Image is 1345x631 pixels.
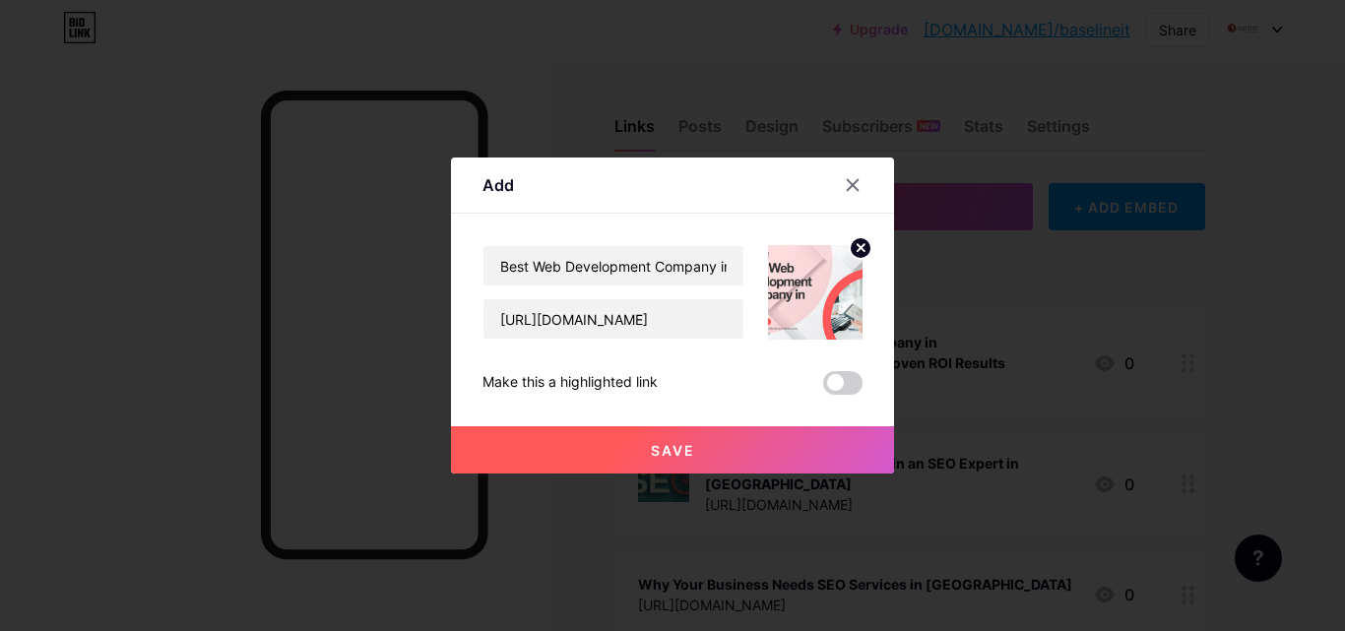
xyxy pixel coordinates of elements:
[651,442,695,459] span: Save
[482,371,658,395] div: Make this a highlighted link
[768,245,863,340] img: link_thumbnail
[482,173,514,197] div: Add
[483,246,743,285] input: Title
[451,426,894,473] button: Save
[483,299,743,339] input: URL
